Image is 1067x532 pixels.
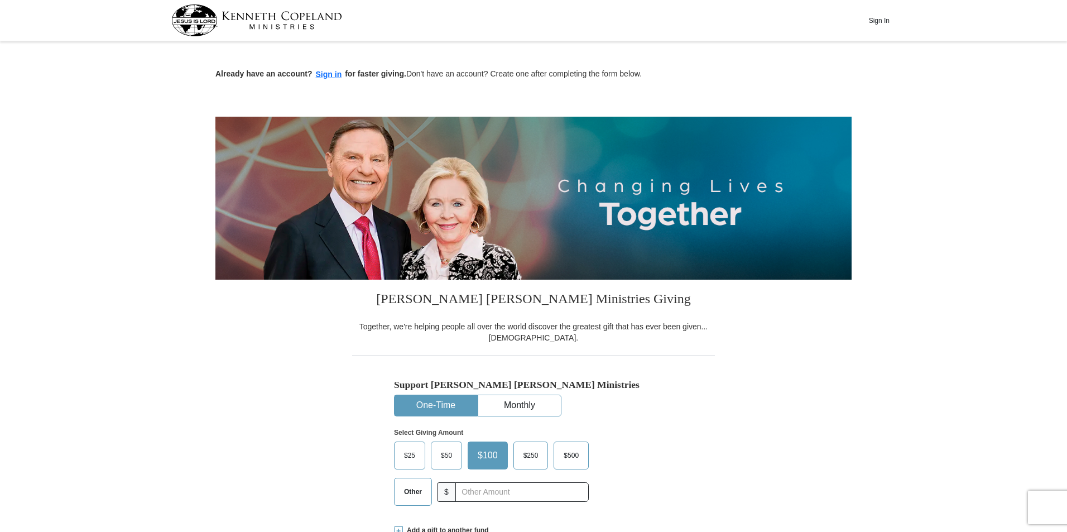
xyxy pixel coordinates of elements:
span: $500 [558,447,584,464]
strong: Select Giving Amount [394,429,463,437]
span: $ [437,482,456,502]
p: Don't have an account? Create one after completing the form below. [215,68,852,81]
button: One-Time [395,395,477,416]
input: Other Amount [455,482,589,502]
button: Sign In [862,12,896,29]
span: $50 [435,447,458,464]
strong: Already have an account? for faster giving. [215,69,406,78]
h3: [PERSON_NAME] [PERSON_NAME] Ministries Giving [352,280,715,321]
button: Monthly [478,395,561,416]
div: Together, we're helping people all over the world discover the greatest gift that has ever been g... [352,321,715,343]
img: kcm-header-logo.svg [171,4,342,36]
button: Sign in [313,68,345,81]
span: $100 [472,447,503,464]
h5: Support [PERSON_NAME] [PERSON_NAME] Ministries [394,379,673,391]
span: $25 [398,447,421,464]
span: Other [398,483,427,500]
span: $250 [518,447,544,464]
